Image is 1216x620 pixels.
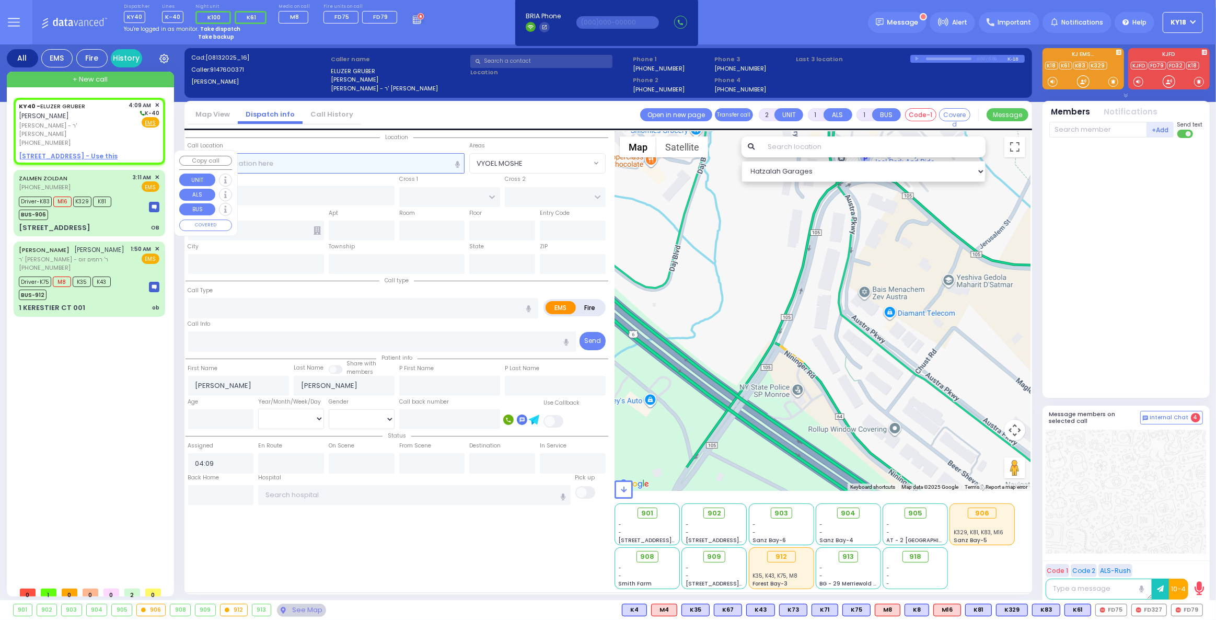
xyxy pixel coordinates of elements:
[933,604,961,616] div: ALS
[824,108,852,121] button: ALS
[19,102,40,110] span: KY40 -
[469,442,501,450] label: Destination
[1043,52,1124,59] label: KJ EMS...
[887,572,944,580] div: -
[812,604,838,616] div: K71
[399,209,415,217] label: Room
[191,53,327,62] label: Cad:
[841,508,855,519] span: 904
[142,254,159,264] span: EMS
[1032,604,1060,616] div: K83
[905,604,929,616] div: BLS
[1095,604,1127,616] div: FD75
[19,197,52,207] span: Driver-K83
[83,589,98,596] span: 0
[247,13,256,21] span: K61
[20,589,36,596] span: 0
[124,4,150,10] label: Dispatcher
[469,153,605,173] span: VYOEL MOSHE
[633,55,711,64] span: Phone 1
[887,17,919,28] span: Message
[329,442,354,450] label: On Scene
[131,245,152,253] span: 1:50 AM
[19,183,71,191] span: [PHONE_NUMBER]
[258,474,281,482] label: Hospital
[188,286,213,295] label: Call Type
[53,277,71,287] span: M8
[1131,604,1167,616] div: FD327
[14,604,32,616] div: 901
[875,604,900,616] div: ALS KJ
[633,76,711,85] span: Phone 2
[714,64,766,72] label: [PHONE_NUMBER]
[477,158,523,169] span: VYOEL MOSHE
[331,84,467,93] label: [PERSON_NAME] - ר' [PERSON_NAME]
[819,580,878,588] span: BG - 29 Merriewold S.
[195,4,270,10] label: Night unit
[619,580,652,588] span: Smith Farm
[819,521,823,529] span: -
[887,564,944,572] div: -
[188,474,219,482] label: Back Home
[188,320,211,328] label: Call Info
[207,13,221,21] span: K100
[188,243,199,251] label: City
[188,109,238,119] a: Map View
[294,364,323,372] label: Last Name
[1061,18,1103,27] span: Notifications
[968,508,997,519] div: 906
[761,136,986,157] input: Search location
[505,175,526,183] label: Cross 2
[399,442,431,450] label: From Scene
[200,25,240,33] strong: Take dispatch
[1143,416,1148,421] img: comment-alt.png
[887,536,964,544] span: AT - 2 [GEOGRAPHIC_DATA]
[19,246,70,254] a: [PERSON_NAME]
[1128,52,1210,59] label: KJFD
[715,108,753,121] button: Transfer call
[633,85,685,93] label: [PHONE_NUMBER]
[19,303,85,313] div: 1 KERESTIER CT 001
[103,589,119,596] span: 0
[346,368,373,376] span: members
[752,572,797,580] span: K35, K43, K75, M8
[681,604,710,616] div: BLS
[505,364,539,373] label: P Last Name
[1004,457,1025,478] button: Drag Pegman onto the map to open Street View
[37,604,57,616] div: 902
[819,536,853,544] span: Sanz Bay-4
[346,360,376,368] small: Share with
[1032,604,1060,616] div: BLS
[908,508,922,519] span: 905
[329,398,349,406] label: Gender
[1136,607,1141,613] img: red-radio-icon.svg
[796,55,910,64] label: Last 3 location
[1186,62,1199,70] a: K18
[656,136,708,157] button: Show satellite imagery
[812,604,838,616] div: BLS
[543,399,580,407] label: Use Callback
[124,11,145,23] span: KY40
[93,197,111,207] span: K81
[686,572,689,580] span: -
[53,197,72,207] span: M16
[617,477,652,491] img: Google
[188,364,218,373] label: First Name
[1149,62,1166,70] a: FD79
[686,536,784,544] span: [STREET_ADDRESS][PERSON_NAME]
[470,154,590,173] span: VYOEL MOSHE
[19,263,71,272] span: [PHONE_NUMBER]
[1150,414,1189,421] span: Internal Chat
[87,604,107,616] div: 904
[399,398,449,406] label: Call back number
[179,174,215,186] button: UNIT
[779,604,807,616] div: K73
[526,12,561,21] span: BRIA Phone
[620,136,656,157] button: Show street map
[205,53,249,62] span: [08132025_16]
[191,77,327,86] label: [PERSON_NAME]
[933,604,961,616] div: M16
[188,398,199,406] label: Age
[19,102,85,110] a: ELUZER GRUBER
[1045,62,1058,70] a: K18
